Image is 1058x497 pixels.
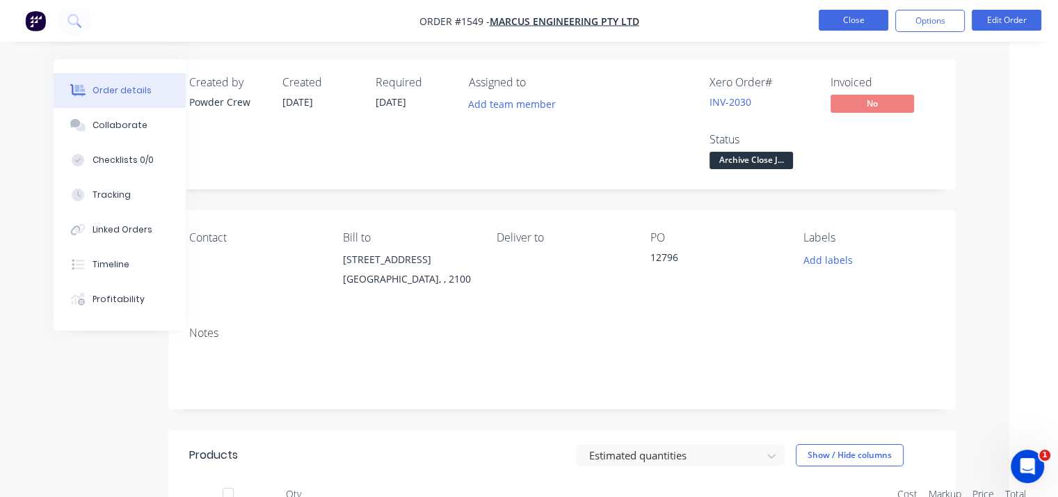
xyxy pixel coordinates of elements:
div: 12796 [650,250,781,269]
button: Profitability [54,282,186,317]
div: PO [650,231,781,244]
a: INV-2030 [710,95,751,109]
button: Timeline [54,247,186,282]
span: No [831,95,914,112]
button: Add team member [469,95,563,113]
div: Timeline [93,258,129,271]
button: Edit Order [972,10,1041,31]
div: Status [710,133,814,146]
span: 1 [1039,450,1050,461]
div: [STREET_ADDRESS] [343,250,474,269]
div: Linked Orders [93,223,152,236]
button: Order details [54,73,186,108]
div: [STREET_ADDRESS][GEOGRAPHIC_DATA], , 2100 [343,250,474,294]
div: [GEOGRAPHIC_DATA], , 2100 [343,269,474,289]
div: Collaborate [93,119,147,132]
img: Factory [25,10,46,31]
button: Collaborate [54,108,186,143]
div: Bill to [343,231,474,244]
button: Checklists 0/0 [54,143,186,177]
div: Xero Order # [710,76,814,89]
span: [DATE] [376,95,406,109]
div: Assigned to [469,76,608,89]
button: Add labels [796,250,860,269]
div: Labels [803,231,935,244]
a: Marcus Engineering Pty Ltd [490,15,639,28]
div: Deliver to [497,231,628,244]
button: Tracking [54,177,186,212]
button: Linked Orders [54,212,186,247]
iframe: Intercom live chat [1011,450,1044,483]
div: Tracking [93,189,131,201]
div: Created by [189,76,266,89]
div: Notes [189,326,935,340]
span: Order #1549 - [419,15,490,28]
div: Checklists 0/0 [93,154,154,166]
button: Close [819,10,888,31]
div: Products [189,447,238,464]
button: Options [895,10,965,32]
div: Invoiced [831,76,935,89]
button: Archive Close J... [710,152,793,173]
div: Powder Crew [189,95,266,109]
div: Contact [189,231,321,244]
button: Add team member [461,95,563,113]
span: [DATE] [282,95,313,109]
button: Show / Hide columns [796,444,904,466]
span: Archive Close J... [710,152,793,169]
div: Order details [93,84,152,97]
div: Required [376,76,452,89]
div: Created [282,76,359,89]
div: Profitability [93,293,145,306]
